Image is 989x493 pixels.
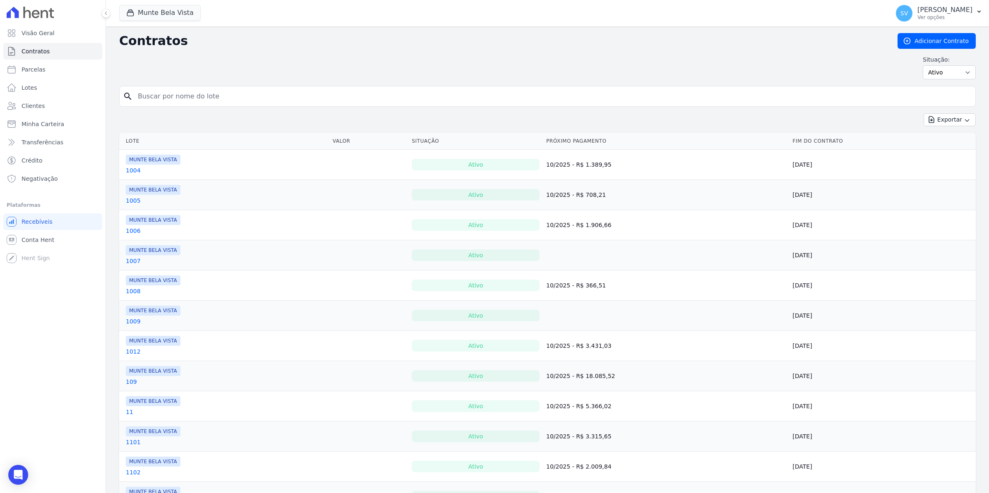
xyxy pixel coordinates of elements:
[3,79,102,96] a: Lotes
[789,452,976,482] td: [DATE]
[119,34,884,48] h2: Contratos
[546,161,612,168] a: 10/2025 - R$ 1.389,95
[412,249,540,261] div: Ativo
[133,88,972,105] input: Buscar por nome do lote
[126,336,180,346] span: MUNTE BELA VISTA
[789,210,976,240] td: [DATE]
[22,218,53,226] span: Recebíveis
[889,2,989,25] button: SV [PERSON_NAME] Ver opções
[917,6,972,14] p: [PERSON_NAME]
[789,421,976,452] td: [DATE]
[3,213,102,230] a: Recebíveis
[22,65,46,74] span: Parcelas
[546,403,612,409] a: 10/2025 - R$ 5.366,02
[126,426,180,436] span: MUNTE BELA VISTA
[126,306,180,316] span: MUNTE BELA VISTA
[126,366,180,376] span: MUNTE BELA VISTA
[126,287,141,295] a: 1008
[412,340,540,352] div: Ativo
[22,102,45,110] span: Clientes
[126,438,141,446] a: 1101
[126,166,141,175] a: 1004
[3,61,102,78] a: Parcelas
[3,98,102,114] a: Clientes
[22,120,64,128] span: Minha Carteira
[412,310,540,321] div: Ativo
[546,191,606,198] a: 10/2025 - R$ 708,21
[22,175,58,183] span: Negativação
[789,133,976,150] th: Fim do Contrato
[7,200,99,210] div: Plataformas
[900,10,908,16] span: SV
[126,155,180,165] span: MUNTE BELA VISTA
[412,461,540,472] div: Ativo
[789,391,976,421] td: [DATE]
[789,270,976,301] td: [DATE]
[3,170,102,187] a: Negativação
[126,196,141,205] a: 1005
[412,370,540,382] div: Ativo
[543,133,789,150] th: Próximo Pagamento
[126,317,141,325] a: 1009
[789,150,976,180] td: [DATE]
[126,457,180,467] span: MUNTE BELA VISTA
[789,301,976,331] td: [DATE]
[789,240,976,270] td: [DATE]
[412,159,540,170] div: Ativo
[412,400,540,412] div: Ativo
[3,25,102,41] a: Visão Geral
[126,378,137,386] a: 109
[22,47,50,55] span: Contratos
[3,134,102,151] a: Transferências
[119,133,329,150] th: Lote
[546,463,612,470] a: 10/2025 - R$ 2.009,84
[329,133,409,150] th: Valor
[22,138,63,146] span: Transferências
[789,180,976,210] td: [DATE]
[898,33,976,49] a: Adicionar Contrato
[3,43,102,60] a: Contratos
[412,431,540,442] div: Ativo
[126,347,141,356] a: 1012
[126,215,180,225] span: MUNTE BELA VISTA
[22,156,43,165] span: Crédito
[3,232,102,248] a: Conta Hent
[924,113,976,126] button: Exportar
[126,245,180,255] span: MUNTE BELA VISTA
[412,219,540,231] div: Ativo
[22,236,54,244] span: Conta Hent
[546,433,612,440] a: 10/2025 - R$ 3.315,65
[22,84,37,92] span: Lotes
[126,468,141,476] a: 1102
[408,133,543,150] th: Situação
[119,5,201,21] button: Munte Bela Vista
[923,55,976,64] label: Situação:
[8,465,28,485] div: Open Intercom Messenger
[546,282,606,289] a: 10/2025 - R$ 366,51
[789,331,976,361] td: [DATE]
[3,152,102,169] a: Crédito
[126,257,141,265] a: 1007
[546,373,615,379] a: 10/2025 - R$ 18.085,52
[917,14,972,21] p: Ver opções
[412,189,540,201] div: Ativo
[3,116,102,132] a: Minha Carteira
[546,222,612,228] a: 10/2025 - R$ 1.906,66
[126,185,180,195] span: MUNTE BELA VISTA
[126,227,141,235] a: 1006
[789,361,976,391] td: [DATE]
[546,342,612,349] a: 10/2025 - R$ 3.431,03
[123,91,133,101] i: search
[126,408,133,416] a: 11
[22,29,55,37] span: Visão Geral
[126,275,180,285] span: MUNTE BELA VISTA
[412,280,540,291] div: Ativo
[126,396,180,406] span: MUNTE BELA VISTA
